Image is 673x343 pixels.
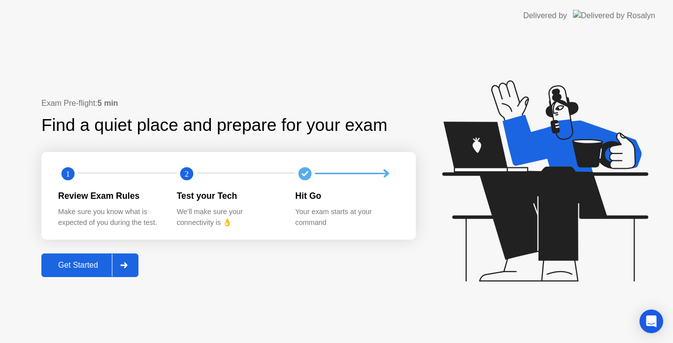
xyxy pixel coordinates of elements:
[639,310,663,333] div: Open Intercom Messenger
[41,97,416,109] div: Exam Pre-flight:
[41,253,138,277] button: Get Started
[98,99,118,107] b: 5 min
[44,261,112,270] div: Get Started
[177,189,280,202] div: Test your Tech
[295,189,398,202] div: Hit Go
[523,10,567,22] div: Delivered by
[58,189,161,202] div: Review Exam Rules
[66,169,70,178] text: 1
[177,207,280,228] div: We’ll make sure your connectivity is 👌
[573,10,655,21] img: Delivered by Rosalyn
[295,207,398,228] div: Your exam starts at your command
[41,112,389,138] div: Find a quiet place and prepare for your exam
[58,207,161,228] div: Make sure you know what is expected of you during the test.
[185,169,189,178] text: 2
